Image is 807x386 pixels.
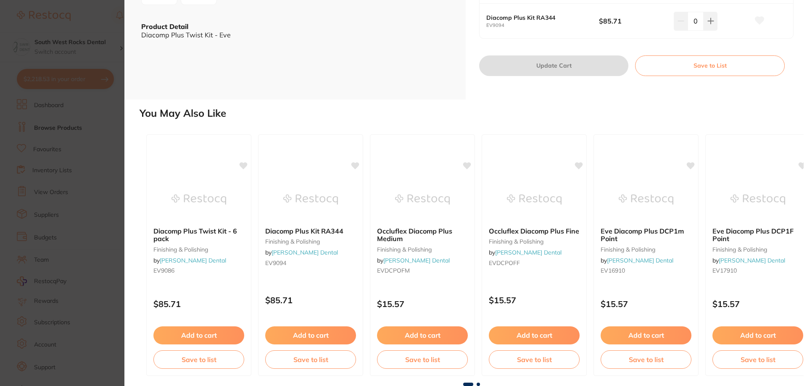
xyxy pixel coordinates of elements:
button: Add to cart [377,326,468,344]
img: Diacomp Plus Kit RA344 [283,179,338,221]
a: [PERSON_NAME] Dental [607,257,673,264]
a: [PERSON_NAME] Dental [272,249,338,256]
p: $15.57 [601,299,691,309]
button: Save to list [601,350,691,369]
a: [PERSON_NAME] Dental [383,257,450,264]
b: $85.71 [599,16,667,26]
b: Eve Diacomp Plus DCP1F Point [712,227,803,243]
button: Save to list [265,350,356,369]
span: by [712,257,785,264]
small: finishing & polishing [712,246,803,253]
p: $15.57 [377,299,468,309]
button: Save to list [489,350,580,369]
span: by [265,249,338,256]
small: finishing & polishing [265,238,356,245]
small: finishing & polishing [601,246,691,253]
div: Diacomp Plus Twist Kit - Eve [141,31,449,39]
img: Diacomp Plus Twist Kit - 6 pack [171,179,226,221]
p: $15.57 [712,299,803,309]
h2: You May Also Like [140,108,804,119]
small: finishing & polishing [153,246,244,253]
small: EVDCPOFM [377,267,468,274]
b: Diacomp Plus Twist Kit - 6 pack [153,227,244,243]
span: by [489,249,562,256]
span: by [377,257,450,264]
b: Diacomp Plus Kit RA344 [265,227,356,235]
p: $15.57 [489,295,580,305]
small: finishing & polishing [489,238,580,245]
span: by [601,257,673,264]
small: EVDCPOFF [489,260,580,266]
button: Update Cart [479,55,628,76]
b: Diacomp Plus Kit RA344 [486,14,588,21]
small: finishing & polishing [377,246,468,253]
img: Occluflex Diacomp Plus Fine [507,179,562,221]
img: Occluflex Diacomp Plus Medium [395,179,450,221]
span: by [153,257,226,264]
button: Add to cart [265,326,356,344]
button: Save to List [635,55,785,76]
img: Eve Diacomp Plus DCP1m Point [619,179,673,221]
button: Save to list [153,350,244,369]
p: $85.71 [265,295,356,305]
a: [PERSON_NAME] Dental [495,249,562,256]
button: Add to cart [712,326,803,344]
img: Eve Diacomp Plus DCP1F Point [731,179,785,221]
button: Add to cart [601,326,691,344]
small: EV9086 [153,267,244,274]
a: [PERSON_NAME] Dental [719,257,785,264]
button: Save to list [377,350,468,369]
b: Product Detail [141,22,188,31]
a: [PERSON_NAME] Dental [160,257,226,264]
small: EV9094 [265,260,356,266]
b: Occluflex Diacomp Plus Fine [489,227,580,235]
button: Add to cart [153,326,244,344]
button: Save to list [712,350,803,369]
b: Eve Diacomp Plus DCP1m Point [601,227,691,243]
small: EV16910 [601,267,691,274]
small: EV9094 [486,23,599,28]
button: Add to cart [489,326,580,344]
b: Occluflex Diacomp Plus Medium [377,227,468,243]
p: $85.71 [153,299,244,309]
small: EV17910 [712,267,803,274]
